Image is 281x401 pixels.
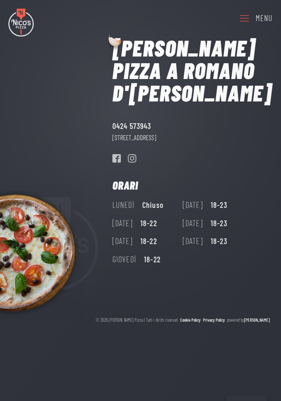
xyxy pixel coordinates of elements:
div: © 2025 [PERSON_NAME] Pizza | Tutti i diritti riservati [96,316,178,323]
h2: Orari [112,179,138,191]
div: 18-23 [211,235,227,248]
div: Lunedì [112,199,135,211]
a: Menu [239,8,273,28]
a: [PERSON_NAME] [244,317,270,323]
div: Menu [256,12,273,25]
div: Chiuso [142,199,164,211]
div: 18-22 [144,253,161,266]
div: 18-22 [140,217,157,230]
div: 18-23 [211,217,227,230]
div: 18-23 [211,199,227,211]
img: Nico's Pizza Logo Colori [8,8,34,37]
a: Privacy Policy [203,316,225,323]
div: [DATE] [183,199,203,211]
a: Cookie Policy [180,316,201,323]
div: [DATE] [112,235,133,248]
div: [DATE] [112,217,133,230]
div: [DATE] [183,235,203,248]
h1: [PERSON_NAME] Pizza a Romano d'[PERSON_NAME] [112,37,272,104]
div: 18-22 [140,235,157,248]
div: Giovedì [112,253,136,266]
a: 0424 573943 [112,120,151,132]
a: [STREET_ADDRESS] [112,132,156,143]
div: [DATE] [183,217,203,230]
div: powered by [227,316,270,323]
